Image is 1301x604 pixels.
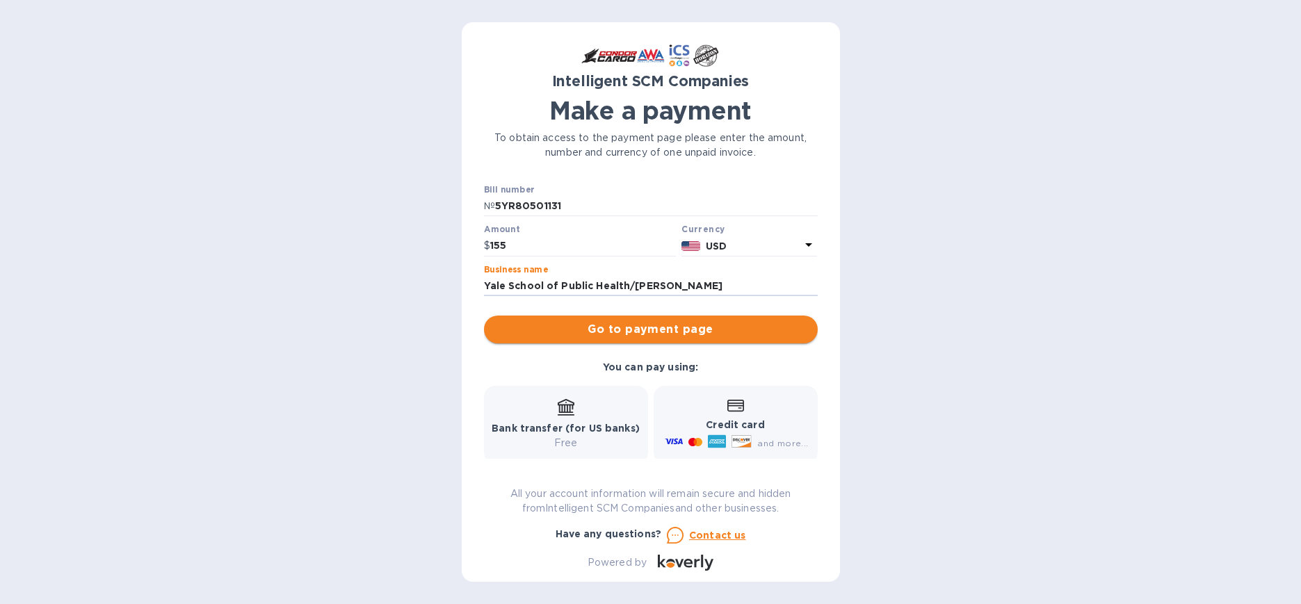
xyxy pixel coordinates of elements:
p: Free [492,436,640,450]
label: Business name [484,266,548,274]
b: Intelligent SCM Companies [552,72,750,90]
b: Have any questions? [556,528,662,539]
p: Powered by [588,555,647,570]
u: Contact us [689,530,746,541]
label: Amount [484,226,519,234]
p: $ [484,238,490,253]
b: USD [706,240,727,252]
b: You can pay using: [603,361,698,373]
input: 0.00 [490,236,677,256]
p: № [484,199,495,213]
b: Currency [681,224,725,234]
h1: Make a payment [484,96,818,125]
img: USD [681,241,700,251]
label: Bill number [484,186,534,194]
p: To obtain access to the payment page please enter the amount, number and currency of one unpaid i... [484,131,818,160]
b: Credit card [706,419,764,430]
input: Enter business name [484,276,818,297]
button: Go to payment page [484,316,818,343]
p: All your account information will remain secure and hidden from Intelligent SCM Companies and oth... [484,487,818,516]
span: and more... [757,438,808,448]
span: Go to payment page [495,321,807,338]
input: Enter bill number [495,196,818,217]
b: Bank transfer (for US banks) [492,423,640,434]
